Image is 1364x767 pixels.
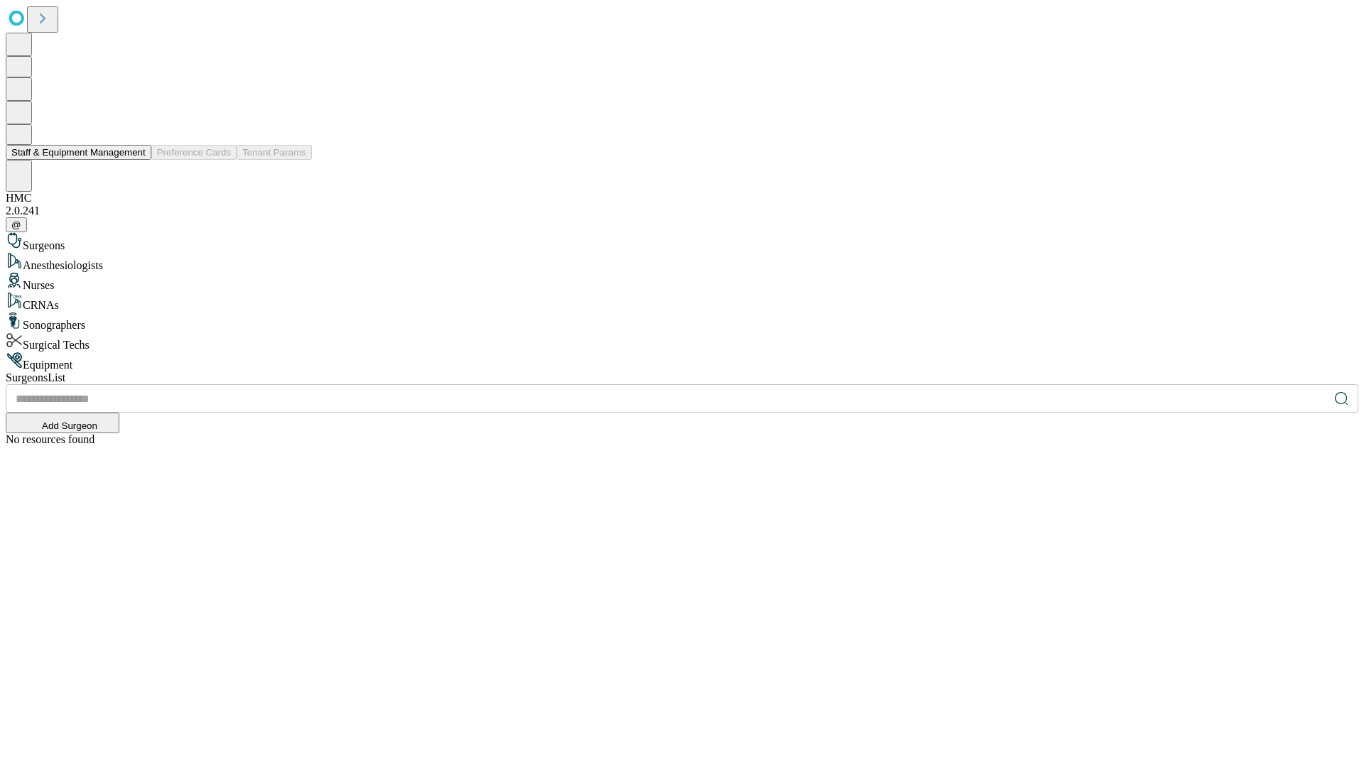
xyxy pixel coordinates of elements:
[6,205,1358,217] div: 2.0.241
[6,252,1358,272] div: Anesthesiologists
[6,272,1358,292] div: Nurses
[237,145,312,160] button: Tenant Params
[6,433,1358,446] div: No resources found
[6,192,1358,205] div: HMC
[6,332,1358,352] div: Surgical Techs
[6,312,1358,332] div: Sonographers
[6,145,151,160] button: Staff & Equipment Management
[6,232,1358,252] div: Surgeons
[11,219,21,230] span: @
[6,217,27,232] button: @
[6,292,1358,312] div: CRNAs
[6,413,119,433] button: Add Surgeon
[6,352,1358,371] div: Equipment
[6,371,1358,384] div: Surgeons List
[42,420,97,431] span: Add Surgeon
[151,145,237,160] button: Preference Cards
